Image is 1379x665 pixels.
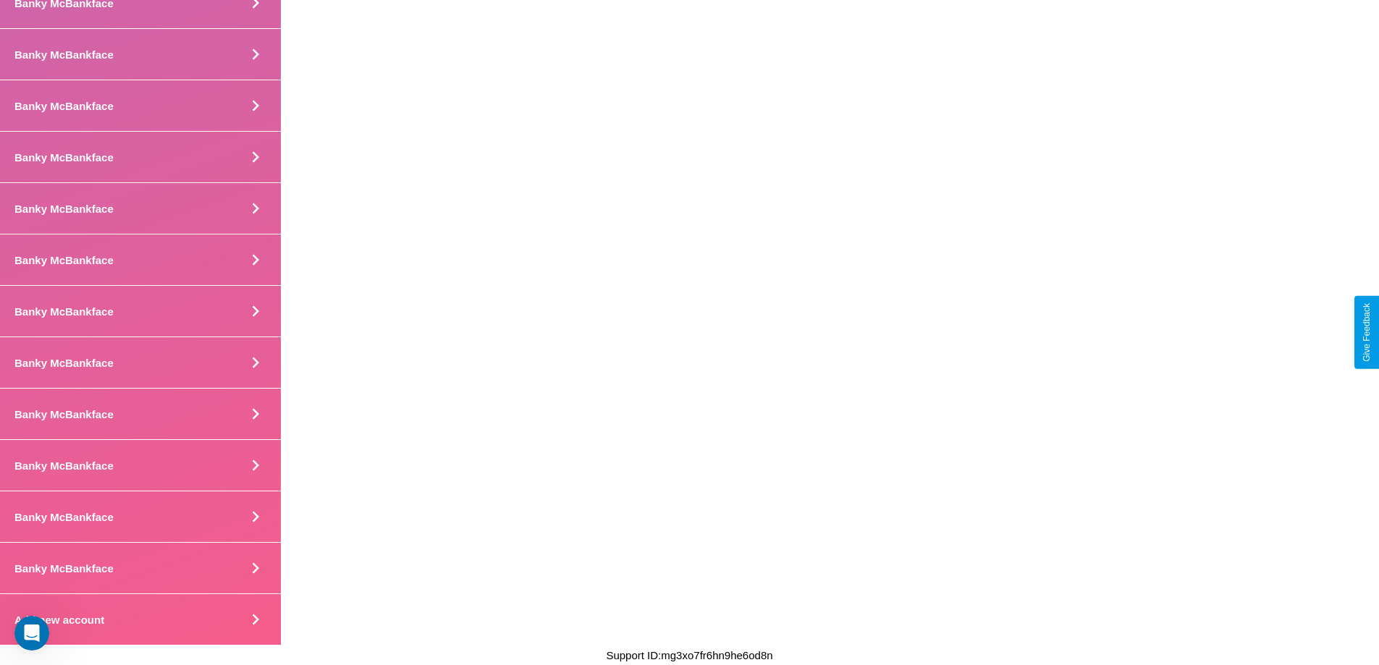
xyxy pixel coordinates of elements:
h4: Banky McBankface [14,357,114,369]
iframe: Intercom live chat [14,616,49,651]
p: Support ID: mg3xo7fr6hn9he6od8n [606,645,772,665]
h4: Banky McBankface [14,100,114,112]
div: Give Feedback [1362,303,1372,362]
h4: Banky McBankface [14,203,114,215]
h4: Banky McBankface [14,408,114,420]
h4: Banky McBankface [14,254,114,266]
h4: Banky McBankface [14,305,114,318]
h4: Banky McBankface [14,48,114,61]
h4: Banky McBankface [14,511,114,523]
h4: Banky McBankface [14,151,114,164]
h4: Add new account [14,614,104,626]
h4: Banky McBankface [14,562,114,575]
h4: Banky McBankface [14,459,114,472]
